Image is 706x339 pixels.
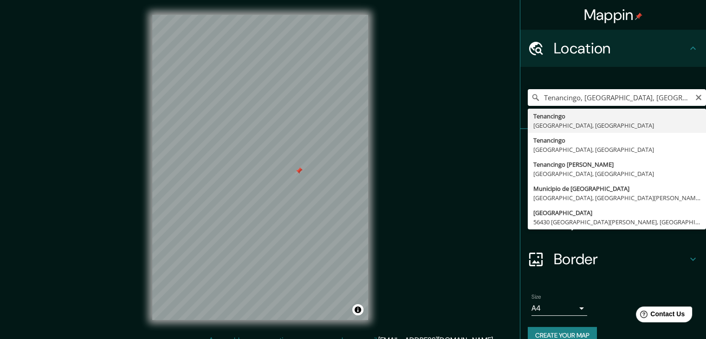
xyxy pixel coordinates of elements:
div: Style [520,166,706,203]
h4: Layout [554,213,687,231]
div: Pins [520,129,706,166]
div: [GEOGRAPHIC_DATA], [GEOGRAPHIC_DATA] [533,145,700,154]
div: Municipio de [GEOGRAPHIC_DATA] [533,184,700,193]
input: Pick your city or area [528,89,706,106]
div: Location [520,30,706,67]
h4: Location [554,39,687,58]
h4: Mappin [584,6,643,24]
h4: Border [554,250,687,268]
img: pin-icon.png [635,13,642,20]
div: Tenancingo [PERSON_NAME] [533,160,700,169]
div: [GEOGRAPHIC_DATA], [GEOGRAPHIC_DATA][PERSON_NAME] [533,193,700,202]
div: [GEOGRAPHIC_DATA] [533,208,700,217]
button: Toggle attribution [352,304,363,315]
label: Size [531,293,541,301]
div: [GEOGRAPHIC_DATA], [GEOGRAPHIC_DATA] [533,169,700,178]
div: [GEOGRAPHIC_DATA], [GEOGRAPHIC_DATA] [533,121,700,130]
div: Tenancingo [533,111,700,121]
div: Tenancingo [533,136,700,145]
div: A4 [531,301,587,316]
canvas: Map [152,15,368,320]
iframe: Help widget launcher [623,303,696,329]
div: 56430 [GEOGRAPHIC_DATA][PERSON_NAME], [GEOGRAPHIC_DATA], [GEOGRAPHIC_DATA] [533,217,700,227]
div: Layout [520,203,706,241]
div: Border [520,241,706,278]
button: Clear [695,92,702,101]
